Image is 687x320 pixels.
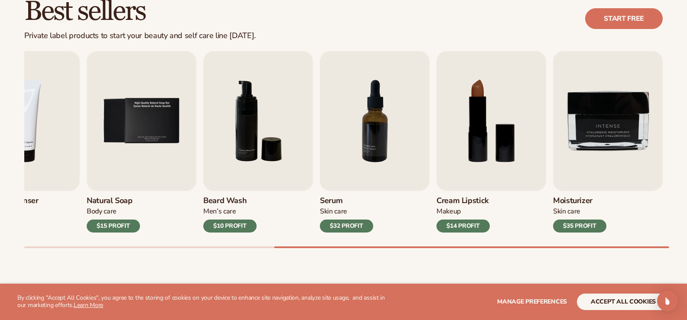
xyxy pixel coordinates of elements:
button: Manage preferences [497,294,567,310]
div: $35 PROFIT [553,220,606,233]
h3: Natural Soap [87,196,140,206]
div: Open Intercom Messenger [657,291,678,311]
h3: Cream Lipstick [436,196,490,206]
a: 5 / 9 [87,51,196,233]
h3: Serum [320,196,373,206]
span: Manage preferences [497,297,567,306]
a: 6 / 9 [203,51,313,233]
div: $32 PROFIT [320,220,373,233]
div: Men’s Care [203,207,257,216]
div: Private label products to start your beauty and self care line [DATE]. [24,31,256,41]
div: $15 PROFIT [87,220,140,233]
div: Skin Care [320,207,373,216]
a: Start free [585,8,663,29]
div: $14 PROFIT [436,220,490,233]
a: 9 / 9 [553,51,663,233]
button: accept all cookies [577,294,670,310]
div: Skin Care [553,207,606,216]
div: $10 PROFIT [203,220,257,233]
div: Body Care [87,207,140,216]
h3: Moisturizer [553,196,606,206]
p: By clicking "Accept All Cookies", you agree to the storing of cookies on your device to enhance s... [17,294,386,309]
div: Makeup [436,207,490,216]
a: 7 / 9 [320,51,430,233]
a: 8 / 9 [436,51,546,233]
a: Learn More [74,301,103,309]
h3: Beard Wash [203,196,257,206]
